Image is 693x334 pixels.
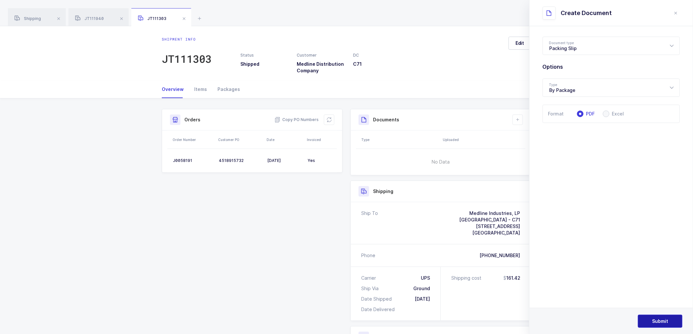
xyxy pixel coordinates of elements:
[162,37,212,42] div: Shipment info
[267,158,302,163] div: [DATE]
[443,137,524,142] div: Uploaded
[240,61,289,67] h3: Shipped
[361,306,397,313] div: Date Delivered
[297,52,345,58] div: Customer
[609,112,624,116] span: Excel
[361,210,378,236] div: Ship To
[240,52,289,58] div: Status
[373,116,399,123] h3: Documents
[584,112,595,116] span: PDF
[267,137,303,142] div: Date
[415,296,430,302] div: [DATE]
[212,80,240,98] div: Packages
[413,285,430,292] div: Ground
[361,275,379,281] div: Carrier
[459,210,520,217] div: Medline Industries, LP
[472,230,520,236] span: [GEOGRAPHIC_DATA]
[361,137,439,142] div: Type
[459,217,520,223] div: [GEOGRAPHIC_DATA] - C71
[421,275,430,281] div: UPS
[361,252,375,259] div: Phone
[373,188,393,195] h3: Shipping
[399,152,483,172] span: No Data
[543,63,680,71] h2: Options
[173,158,214,163] div: J0058191
[652,318,668,325] span: Submit
[451,275,484,281] div: Shipping cost
[509,37,531,50] button: Edit
[189,80,212,98] div: Items
[672,9,680,17] button: close drawer
[307,137,335,142] div: Invoiced
[638,315,683,328] button: Submit
[459,223,520,230] div: [STREET_ADDRESS]
[219,158,262,163] div: 4518915732
[479,252,520,259] div: [PHONE_NUMBER]
[218,137,263,142] div: Customer PO
[308,158,315,163] span: Yes
[515,40,524,46] span: Edit
[353,61,402,67] h3: C71
[353,52,402,58] div: DC
[184,116,200,123] h3: Orders
[173,137,214,142] div: Order Number
[361,296,394,302] div: Date Shipped
[14,16,41,21] span: Shipping
[503,275,520,281] span: 161.42
[361,285,381,292] div: Ship Via
[162,80,189,98] div: Overview
[561,9,612,17] div: Create Document
[75,16,104,21] span: JT111940
[297,61,345,74] h3: Medline Distribution Company
[138,16,166,21] span: JT111303
[274,116,319,123] button: Copy PO Numbers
